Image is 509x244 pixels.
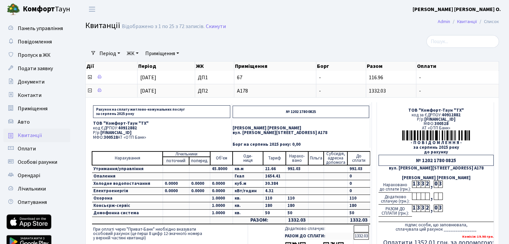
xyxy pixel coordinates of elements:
[434,205,438,212] div: 0
[347,202,370,210] td: 180
[93,131,230,135] p: Р/р:
[233,217,285,224] td: РАЗОМ:
[425,205,429,212] div: 2
[421,205,425,212] div: 3
[442,112,460,118] span: 40912882
[189,180,210,188] td: 0.0000
[140,87,156,95] span: [DATE]
[3,102,70,115] a: Приміщення
[425,180,429,188] div: 2
[416,205,421,212] div: 3
[438,180,442,188] div: 3
[18,38,52,45] span: Повідомлення
[198,75,231,80] span: ДП1
[92,195,163,202] td: Охорона
[104,134,118,140] span: 300528
[92,180,163,188] td: Холодне водопостачання
[378,166,494,170] div: вул. [PERSON_NAME][STREET_ADDRESS] А178
[283,233,353,240] td: РАЗОМ ДО СПЛАТИ:
[477,18,499,25] li: Список
[413,5,501,13] a: [PERSON_NAME] [PERSON_NAME] О.
[378,145,494,150] div: за серпень 2025 року
[378,222,494,232] div: підпис особи, що заповнювала, сплачувала цей рахунок ______________
[286,217,308,224] td: 1332.03
[18,132,42,139] span: Квитанції
[3,115,70,129] a: Авто
[85,20,120,31] span: Квитанції
[233,106,369,118] p: № 1202 1780 0825
[3,35,70,48] a: Повідомлення
[412,205,416,212] div: 1
[233,188,263,195] td: кВт/годин
[195,62,234,71] th: ЖК
[263,173,285,180] td: 1654.41
[140,74,156,81] span: [DATE]
[189,157,210,165] td: поперед.
[462,234,494,239] b: Комісія: 19.98 грн.
[93,135,230,140] p: МФО: АТ «ОТП Банк»
[100,130,132,136] span: [FINANCIAL_ID]
[413,6,501,13] b: [PERSON_NAME] [PERSON_NAME] О.
[92,151,163,165] td: Нарахування
[233,131,369,135] p: вул. [PERSON_NAME][STREET_ADDRESS] А178
[210,210,233,217] td: 1.0000
[378,122,494,126] div: МФО:
[210,151,233,165] td: Об'єм
[369,74,383,81] span: 116.96
[3,142,70,155] a: Оплати
[347,180,370,188] td: 0
[3,182,70,196] a: Лічильники
[378,150,494,154] div: до рахунку
[286,202,308,210] td: 180
[347,188,370,195] td: 0
[18,158,57,166] span: Особові рахунки
[347,165,370,173] td: 992.03
[234,62,316,71] th: Приміщення
[210,195,233,202] td: 1.0000
[316,62,366,71] th: Борг
[163,151,210,157] td: Лічильники
[419,88,496,94] span: -
[3,129,70,142] a: Квитанції
[233,151,263,165] td: Оди- ниця
[378,113,494,117] div: код за ЄДРПОУ:
[263,165,285,173] td: 21.66
[92,173,163,180] td: Опалення
[23,4,70,15] span: Таун
[138,62,195,71] th: Період
[286,151,308,165] td: Нарахо- вано
[286,210,308,217] td: 50
[263,180,285,188] td: 30.384
[92,210,163,217] td: Домофонна система
[3,89,70,102] a: Контакти
[378,180,412,193] div: Нараховано до сплати (грн.):
[263,210,285,217] td: 50
[416,180,421,188] div: 3
[354,233,369,240] td: 1332.03
[92,165,163,173] td: Утримання/управління
[319,74,321,81] span: -
[378,176,494,180] div: [PERSON_NAME] [PERSON_NAME]
[428,15,509,29] nav: breadcrumb
[378,126,494,130] div: АТ «ОТП Банк»
[233,126,369,130] p: [PERSON_NAME] [PERSON_NAME]
[210,165,233,173] td: 45.8000
[18,118,30,126] span: Авто
[369,87,386,95] span: 1332.03
[198,88,231,94] span: ДП2
[84,4,100,15] button: Переключити навігацію
[429,180,434,188] div: ,
[18,185,46,193] span: Лічильники
[23,4,55,14] b: Комфорт
[93,121,230,126] p: ТОВ "Комфорт-Таун "ТХ"
[378,205,412,217] div: РАЗОМ ДО СПЛАТИ (грн.):
[233,173,263,180] td: Гкал
[421,180,425,188] div: 3
[457,18,477,25] a: Квитанції
[92,188,163,195] td: Електроенергія
[7,3,20,16] img: logo.png
[233,165,263,173] td: кв.м
[419,75,496,80] span: -
[263,195,285,202] td: 110
[237,75,313,80] span: 67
